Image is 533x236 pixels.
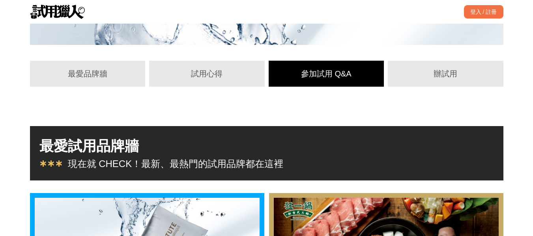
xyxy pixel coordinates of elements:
[30,5,85,19] img: 試用獵人
[156,68,258,80] div: 試用心得
[30,126,503,180] a: 最愛試用品牌牆現在就 CHECK！最新、最熱門的試用品牌都在這裡
[39,136,494,157] div: 最愛試用品牌牆
[68,157,284,171] div: 現在就 CHECK！最新、最熱門的試用品牌都在這裡
[37,68,138,80] div: 最愛品牌牆
[395,68,496,80] div: 辦試用
[388,61,503,87] a: 辦試用
[464,5,503,19] div: 登入 / 註冊
[276,68,377,80] div: 參加試用 Q&A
